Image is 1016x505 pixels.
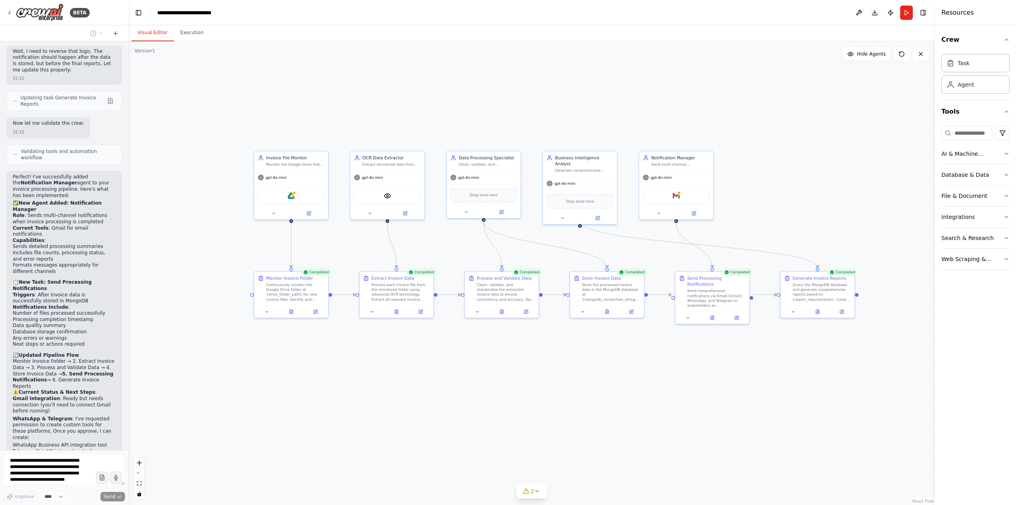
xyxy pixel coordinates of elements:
[793,282,851,302] div: Query the MongoDB database and generate comprehensive reports based on {report_requirements}. Cre...
[484,209,518,216] button: Open in side panel
[941,123,1010,276] div: Tools
[266,162,325,167] div: Monitor the Google Drive folder at {drive_folder_path} for new invoice files and manage the file ...
[13,416,72,422] strong: WhatsApp & Telegram
[13,213,25,218] strong: Role
[13,200,102,212] strong: New Agent Added: Notification Manager
[941,164,1010,185] button: Database & Data
[941,101,1010,123] button: Tools
[458,175,479,180] span: gpt-4o-mini
[13,238,44,243] strong: Capabilities
[13,358,115,389] li: Monitor Invoice Folder → 2. Extract Invoice Data → 3. Process and Validate Data → 4. Store Invoic...
[388,210,422,217] button: Open in side panel
[13,317,115,323] li: Processing completion timestamp
[13,200,115,213] h2: ✅
[134,468,144,478] button: zoom out
[437,292,461,298] g: Edge from 8c1df6a3-ad2d-4673-92eb-eeb5898f565b to 0773f5d9-4fab-4d06-a928-dc7616660439
[13,244,115,250] li: Sends detailed processing summaries
[13,250,115,262] li: Includes file counts, processing status, and error reports
[941,29,1010,51] button: Crew
[958,81,974,89] div: Agent
[941,213,975,221] div: Integrations
[134,458,144,499] div: React Flow controls
[13,48,115,73] p: Wait, I need to reverse that logic. The notification should happen after the data is stored, but ...
[941,8,974,17] h4: Resources
[941,192,987,200] div: File & Document
[21,95,104,107] span: Updating task Generate Invoice Reports
[958,59,970,67] div: Task
[941,143,1010,164] button: AI & Machine Learning
[555,155,613,167] div: Business Intelligence Analyst
[362,162,421,167] div: Extract structured data from invoice documents using advanced OCR capabilities. Extract key infor...
[13,279,92,291] strong: New Task: Send Processing Notifications
[157,9,225,17] nav: breadcrumb
[481,222,505,268] g: Edge from 76d8157d-5a71-4d73-98b7-163ade3e68dc to 0773f5d9-4fab-4d06-a928-dc7616660439
[96,472,108,484] button: Upload files
[13,310,115,317] li: Number of files processed successfully
[648,292,672,298] g: Edge from b38e8ffa-a3d5-47ab-9c7f-28f835be0045 to 483aff0a-3da1-4736-928f-df12b9149b73
[266,155,325,161] div: Invoice File Monitor
[305,308,326,315] button: Open in side panel
[13,225,48,231] strong: Current Tools
[651,155,710,161] div: Notification Manager
[516,484,547,499] button: 2
[19,352,79,358] strong: Updated Pipeline Flow
[566,198,594,204] span: Drop tools here
[554,181,575,186] span: gpt-4o-mini
[477,282,535,302] div: Clean, validate, and standardize the extracted invoice data to ensure consistency and accuracy. T...
[13,262,115,275] li: Formats messages appropriately for different channels
[543,292,566,298] g: Edge from 0773f5d9-4fab-4d06-a928-dc7616660439 to b38e8ffa-a3d5-47ab-9c7f-28f835be0045
[857,51,886,57] span: Hide Agents
[941,150,1003,158] div: AI & Machine Learning
[21,180,77,186] strong: Notification Manager
[131,25,174,41] button: Visual Editor
[570,271,645,318] div: CompletedStore Invoice DataStore the processed invoice data in the MongoDB database at {mongodb_c...
[941,207,1010,227] button: Integrations
[109,29,122,38] button: Start a new chat
[13,389,115,396] h2: ⚠️ :
[941,249,1010,269] button: Web Scraping & Browsing
[384,192,391,199] img: VisionTool
[104,493,115,500] span: Send
[359,271,434,318] div: CompletedExtract Invoice DataProcess each invoice file from the monitored folder using advanced O...
[13,292,115,304] li: : After invoice data is successfully stored in MongoDB
[582,275,621,281] div: Store Invoice Data
[941,51,1010,100] div: Crew
[13,304,68,310] strong: Notifications Include
[582,282,641,302] div: Store the processed invoice data in the MongoDB database at {mongodb_connection_string}. Ensure p...
[651,162,710,167] div: Send multi-channel notifications via Email, WhatsApp, and Telegram when invoice processing is com...
[371,282,430,302] div: Process each invoice file from the monitored folder using advanced OCR technology. Extract all re...
[827,269,858,276] div: Completed
[13,416,115,441] p: : I've requested permission to create custom tools for these platforms. Once you approve, I can c...
[362,175,383,180] span: gpt-4o-mini
[266,175,287,180] span: gpt-4o-mini
[687,275,746,287] div: Send Processing Notifications
[918,7,929,18] button: Hide right sidebar
[87,29,106,38] button: Switch to previous chat
[292,210,326,217] button: Open in side panel
[459,155,517,161] div: Data Processing Specialist
[13,449,115,455] li: Telegram Bot API integration tool
[13,396,115,414] p: : Ready but needs connection (you'll need to connect Gmail before running)
[410,308,431,315] button: Open in side panel
[673,223,715,268] g: Edge from 544caf5d-6c88-4853-874b-800867e0b20a to 483aff0a-3da1-4736-928f-df12b9149b73
[279,308,304,315] button: View output
[481,222,610,268] g: Edge from 76d8157d-5a71-4d73-98b7-163ade3e68dc to b38e8ffa-a3d5-47ab-9c7f-28f835be0045
[13,371,114,383] strong: 5. Send Processing Notifications
[941,228,1010,248] button: Search & Research
[254,271,329,318] div: CompletedMonitor Invoice FolderContinuously monitor the Google Drive folder at {drive_folder_path...
[266,275,313,281] div: Monitor Invoice Folder
[13,304,115,348] li: :
[700,314,725,321] button: View output
[621,308,642,315] button: Open in side panel
[134,458,144,468] button: zoom in
[13,335,115,342] li: Any errors or warnings
[616,269,647,276] div: Completed
[831,308,852,315] button: Open in side panel
[675,271,750,324] div: CompletedSend Processing NotificationsSend comprehensive notifications via Email (Gmail), WhatsAp...
[753,292,777,298] g: Edge from 483aff0a-3da1-4736-928f-df12b9149b73 to afd7f97f-9392-421c-b570-c2efe10946b6
[350,151,425,220] div: OCR Data ExtractorExtract structured data from invoice documents using advanced OCR capabilities....
[793,275,846,281] div: Generate Invoice Reports
[13,129,24,135] div: 15:15
[13,225,115,238] li: : Gmail for email notifications
[639,151,714,220] div: Notification ManagerSend multi-channel notifications via Email, WhatsApp, and Telegram when invoi...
